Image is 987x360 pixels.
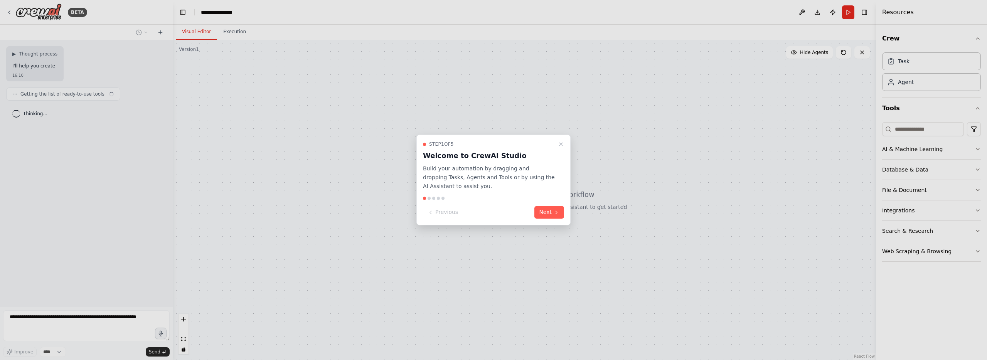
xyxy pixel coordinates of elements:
[423,206,463,219] button: Previous
[429,141,454,147] span: Step 1 of 5
[423,150,555,161] h3: Welcome to CrewAI Studio
[423,164,555,190] p: Build your automation by dragging and dropping Tasks, Agents and Tools or by using the AI Assista...
[556,140,566,149] button: Close walkthrough
[534,206,564,219] button: Next
[177,7,188,18] button: Hide left sidebar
